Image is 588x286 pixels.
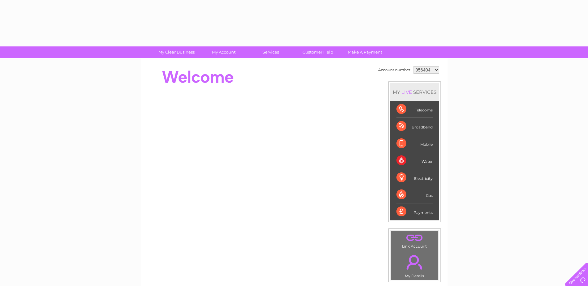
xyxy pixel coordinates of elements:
[392,232,437,243] a: .
[292,46,343,58] a: Customer Help
[198,46,249,58] a: My Account
[245,46,296,58] a: Services
[390,83,439,101] div: MY SERVICES
[391,250,439,280] td: My Details
[396,203,433,220] div: Payments
[396,186,433,203] div: Gas
[391,231,439,250] td: Link Account
[377,65,412,75] td: Account number
[396,135,433,152] div: Mobile
[400,89,413,95] div: LIVE
[392,251,437,273] a: .
[396,101,433,118] div: Telecoms
[396,118,433,135] div: Broadband
[396,169,433,186] div: Electricity
[151,46,202,58] a: My Clear Business
[396,152,433,169] div: Water
[339,46,391,58] a: Make A Payment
